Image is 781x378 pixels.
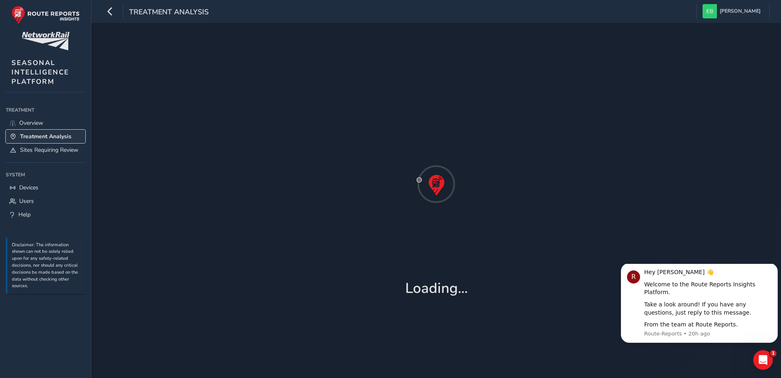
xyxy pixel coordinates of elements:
div: Treatment [6,104,85,116]
p: Message from Route-Reports, sent 20h ago [27,66,154,74]
div: Profile image for Route-Reports [9,7,22,20]
p: Disclaimer: The information shown can not be solely relied upon for any safety-related decisions,... [12,242,81,290]
div: From the team at Route Reports. [27,57,154,65]
span: Overview [19,119,43,127]
img: customer logo [22,32,69,50]
img: diamond-layout [703,4,717,18]
div: Hey [PERSON_NAME] 👋 [27,4,154,13]
img: rr logo [11,6,80,24]
a: Help [6,208,85,221]
a: Overview [6,116,85,130]
iframe: Intercom live chat [753,350,773,370]
span: 1 [770,350,777,357]
a: Users [6,194,85,208]
div: Message content [27,4,154,65]
span: Users [19,197,34,205]
a: Treatment Analysis [6,130,85,143]
button: [PERSON_NAME] [703,4,763,18]
span: Help [18,211,31,218]
div: Take a look around! If you have any questions, just reply to this message. [27,37,154,53]
span: [PERSON_NAME] [720,4,761,18]
div: System [6,169,85,181]
span: Devices [19,184,38,191]
h1: Loading... [405,280,468,297]
div: Welcome to the Route Reports Insights Platform. [27,17,154,33]
a: Sites Requiring Review [6,143,85,157]
span: Sites Requiring Review [20,146,78,154]
span: Treatment Analysis [129,7,209,18]
span: SEASONAL INTELLIGENCE PLATFORM [11,58,69,86]
iframe: Intercom notifications message [618,264,781,348]
a: Devices [6,181,85,194]
span: Treatment Analysis [20,133,71,140]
